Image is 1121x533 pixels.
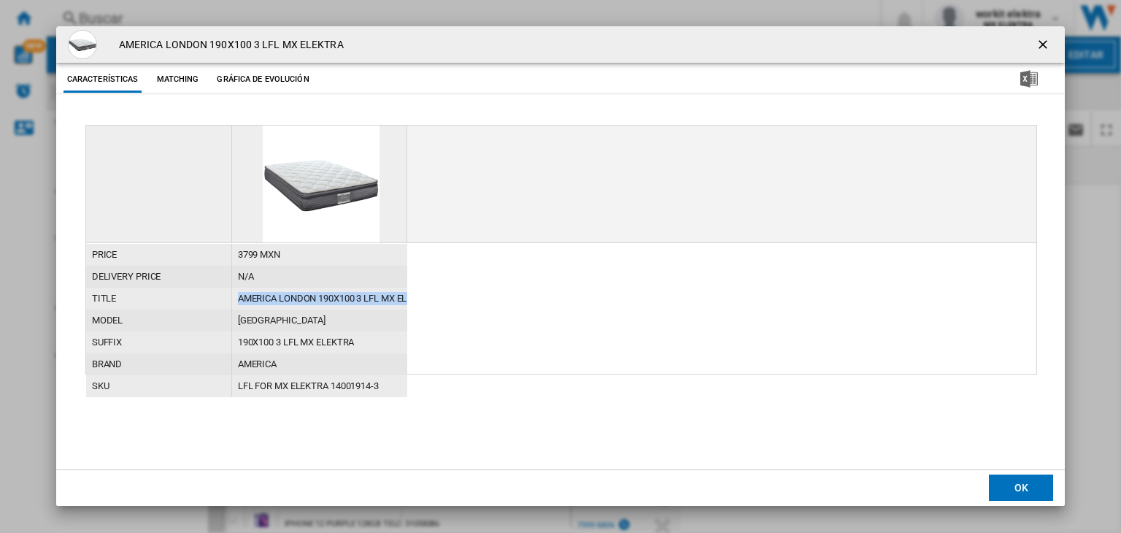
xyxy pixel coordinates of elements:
[213,66,312,93] button: Gráfica de evolución
[63,66,142,93] button: Características
[232,353,407,375] div: AMERICA
[232,331,407,353] div: 190X100 3 LFL MX ELEKTRA
[232,266,407,288] div: N/A
[68,30,97,59] img: 14001914.jpg
[86,353,231,375] div: brand
[232,244,407,266] div: 3799 MXN
[86,375,231,397] div: sku
[86,266,231,288] div: delivery price
[86,331,231,353] div: suffix
[997,66,1061,93] button: Descargar en Excel
[232,310,407,331] div: [GEOGRAPHIC_DATA]
[86,288,231,310] div: title
[232,375,407,397] div: LFL for mx elektra 14001914-3
[1036,37,1053,55] ng-md-icon: getI18NText('BUTTONS.CLOSE_DIALOG')
[86,244,231,266] div: price
[145,66,209,93] button: Matching
[1020,70,1038,88] img: excel-24x24.png
[263,126,380,242] img: 14001914.jpg
[989,475,1053,501] button: OK
[1030,30,1059,59] button: getI18NText('BUTTONS.CLOSE_DIALOG')
[232,288,407,310] div: AMERICA LONDON 190X100 3 LFL MX ELEKTRA
[56,26,1065,505] md-dialog: Product popup
[112,38,344,53] h4: AMERICA LONDON 190X100 3 LFL MX ELEKTRA
[86,310,231,331] div: model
